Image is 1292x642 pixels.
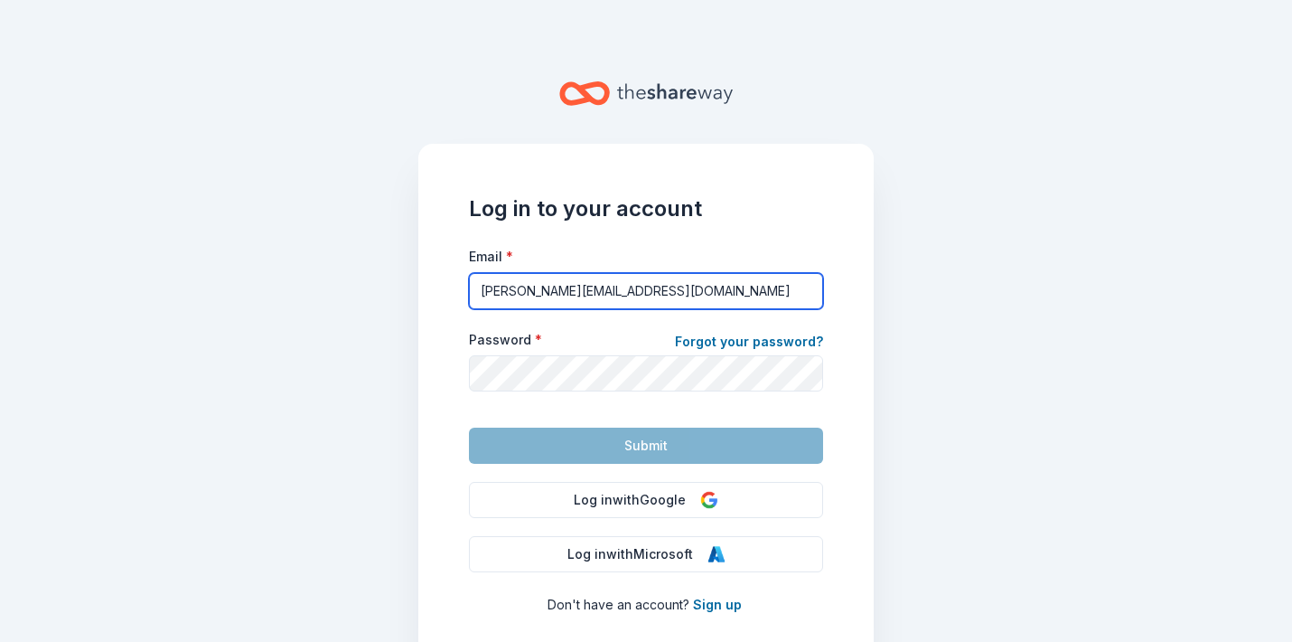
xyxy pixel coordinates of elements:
[548,597,689,612] span: Don ' t have an account?
[707,545,726,563] img: Microsoft Logo
[469,248,513,266] label: Email
[693,597,742,612] a: Sign up
[469,536,823,572] button: Log inwithMicrosoft
[559,72,733,115] a: Home
[469,482,823,518] button: Log inwithGoogle
[469,331,542,349] label: Password
[675,331,823,356] a: Forgot your password?
[469,194,823,223] h1: Log in to your account
[700,491,718,509] img: Google Logo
